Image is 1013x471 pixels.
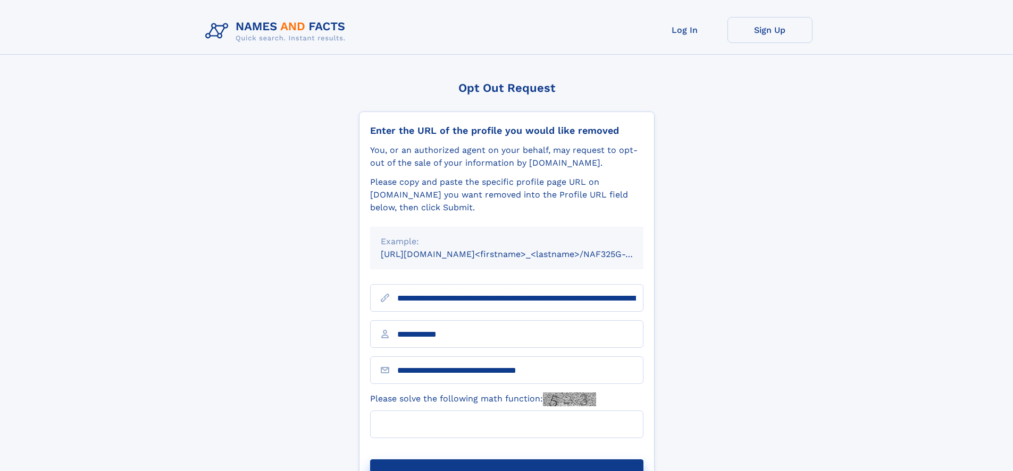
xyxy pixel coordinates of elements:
[370,392,596,406] label: Please solve the following math function:
[370,176,643,214] div: Please copy and paste the specific profile page URL on [DOMAIN_NAME] you want removed into the Pr...
[642,17,727,43] a: Log In
[381,235,633,248] div: Example:
[370,144,643,169] div: You, or an authorized agent on your behalf, may request to opt-out of the sale of your informatio...
[381,249,664,259] small: [URL][DOMAIN_NAME]<firstname>_<lastname>/NAF325G-xxxxxxxx
[359,81,655,95] div: Opt Out Request
[370,125,643,136] div: Enter the URL of the profile you would like removed
[727,17,813,43] a: Sign Up
[201,17,354,46] img: Logo Names and Facts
